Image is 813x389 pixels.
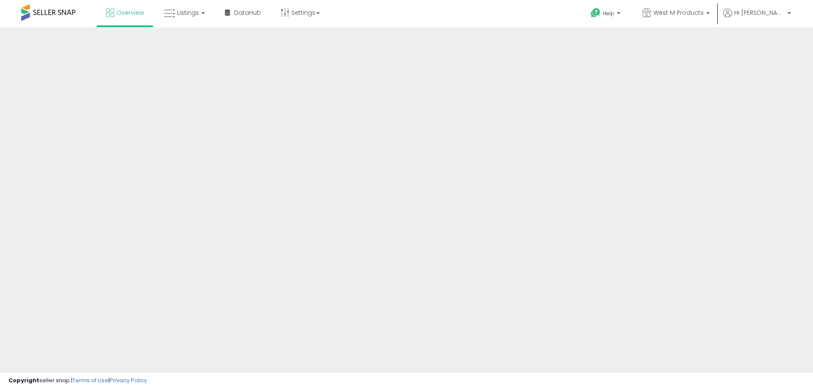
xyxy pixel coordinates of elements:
[110,376,147,384] a: Privacy Policy
[8,376,39,384] strong: Copyright
[177,8,199,17] span: Listings
[653,8,704,17] span: West M Products
[584,1,629,28] a: Help
[603,10,614,17] span: Help
[723,8,791,28] a: Hi [PERSON_NAME]
[734,8,785,17] span: Hi [PERSON_NAME]
[590,8,601,18] i: Get Help
[72,376,108,384] a: Terms of Use
[8,377,147,385] div: seller snap | |
[234,8,261,17] span: DataHub
[116,8,144,17] span: Overview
